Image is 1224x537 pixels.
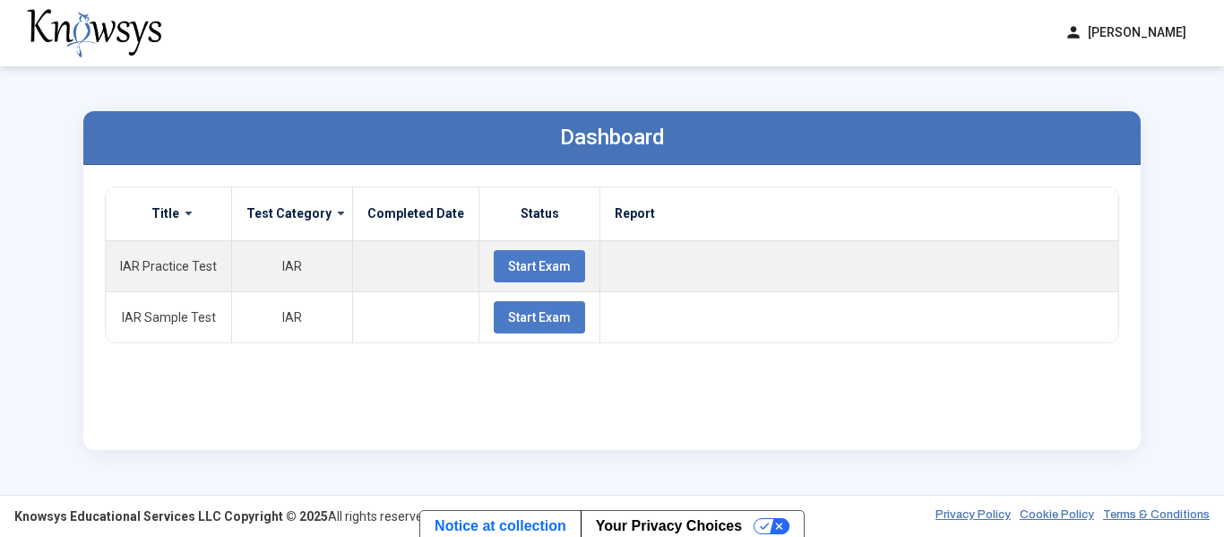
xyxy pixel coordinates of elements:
a: Cookie Policy [1020,507,1094,525]
th: Report [600,187,1119,241]
td: IAR Sample Test [106,291,232,342]
td: IAR [232,291,353,342]
td: IAR [232,240,353,291]
span: person [1065,23,1082,42]
th: Status [479,187,600,241]
a: Privacy Policy [935,507,1011,525]
span: Start Exam [508,259,571,273]
div: All rights reserved. [14,507,433,525]
label: Test Category [246,205,332,221]
span: Start Exam [508,310,571,325]
strong: Knowsys Educational Services LLC Copyright © 2025 [14,509,328,524]
button: Start Exam [494,250,585,282]
a: Terms & Conditions [1103,507,1210,525]
label: Dashboard [560,125,665,150]
img: knowsys-logo.png [27,9,161,57]
label: Completed Date [367,205,464,221]
button: Start Exam [494,301,585,333]
td: IAR Practice Test [106,240,232,291]
label: Title [151,205,179,221]
button: person[PERSON_NAME] [1054,18,1197,48]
